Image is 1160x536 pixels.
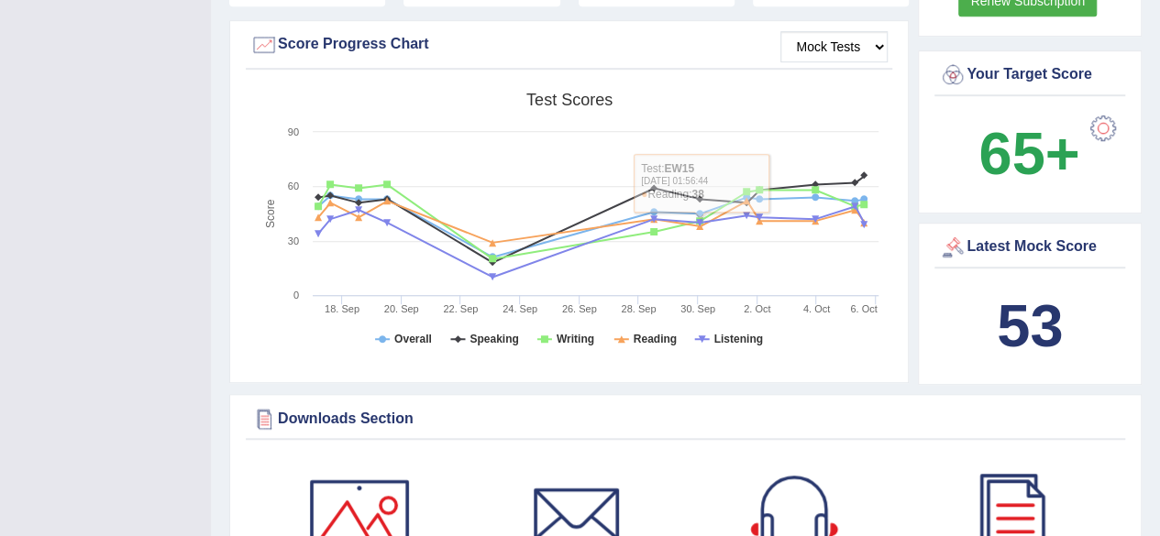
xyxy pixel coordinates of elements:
[978,120,1079,187] b: 65+
[634,333,677,345] tspan: Reading
[562,303,597,314] tspan: 26. Sep
[288,180,299,191] text: 60
[288,126,299,137] text: 90
[850,303,877,314] tspan: 6. Oct
[384,303,419,314] tspan: 20. Sep
[250,405,1121,432] div: Downloads Section
[470,333,518,345] tspan: Speaking
[997,292,1063,359] b: 53
[714,333,763,345] tspan: Listening
[744,303,770,314] tspan: 2. Oct
[443,303,478,314] tspan: 22. Sep
[394,333,432,345] tspan: Overall
[557,333,594,345] tspan: Writing
[803,303,830,314] tspan: 4. Oct
[939,234,1121,261] div: Latest Mock Score
[288,235,299,246] text: 30
[939,61,1121,89] div: Your Target Score
[503,303,537,314] tspan: 24. Sep
[293,290,299,301] text: 0
[250,31,888,59] div: Score Progress Chart
[325,303,359,314] tspan: 18. Sep
[680,303,715,314] tspan: 30. Sep
[264,199,277,228] tspan: Score
[526,91,613,109] tspan: Test scores
[621,303,656,314] tspan: 28. Sep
